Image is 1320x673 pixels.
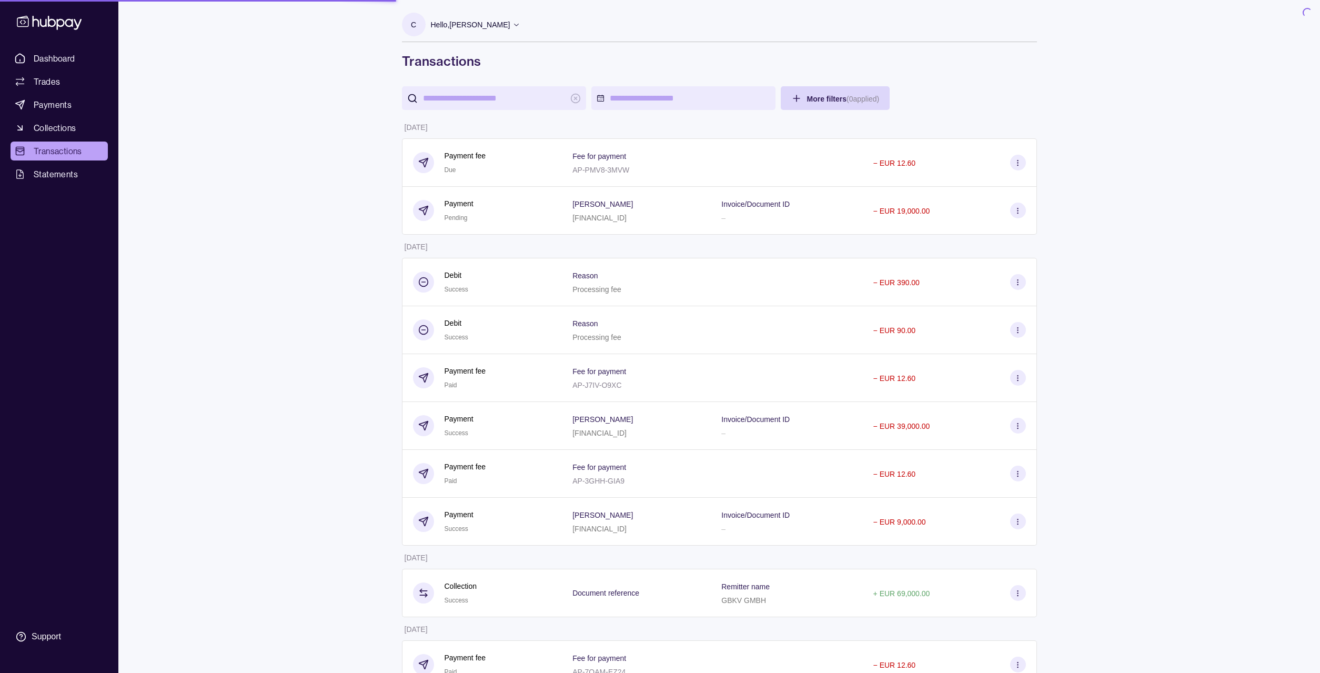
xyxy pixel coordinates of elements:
p: [DATE] [405,243,428,251]
p: Document reference [572,589,639,597]
p: Fee for payment [572,654,626,662]
p: + EUR 69,000.00 [873,589,930,598]
a: Payments [11,95,108,114]
a: Statements [11,165,108,184]
p: Reason [572,272,598,280]
p: − EUR 390.00 [873,278,920,287]
button: More filters(0applied) [781,86,890,110]
p: − EUR 19,000.00 [873,207,930,215]
span: Paid [445,477,457,485]
p: [PERSON_NAME] [572,200,633,208]
p: [DATE] [405,123,428,132]
p: Debit [445,269,468,281]
p: Collection [445,580,477,592]
span: Payments [34,98,72,111]
p: C [411,19,416,31]
p: Payment [445,509,473,520]
p: Payment fee [445,461,486,473]
p: − EUR 12.60 [873,374,916,383]
p: Payment [445,413,473,425]
p: − EUR 39,000.00 [873,422,930,430]
p: – [721,214,726,222]
span: Success [445,286,468,293]
p: Reason [572,319,598,328]
p: Debit [445,317,468,329]
p: − EUR 12.60 [873,159,916,167]
p: [DATE] [405,554,428,562]
p: [FINANCIAL_ID] [572,429,627,437]
span: Transactions [34,145,82,157]
p: [PERSON_NAME] [572,511,633,519]
a: Trades [11,72,108,91]
p: GBKV GMBH [721,596,766,605]
a: Transactions [11,142,108,160]
p: [FINANCIAL_ID] [572,525,627,533]
p: – [721,525,726,533]
p: Invoice/Document ID [721,415,790,424]
p: Fee for payment [572,463,626,471]
p: Payment fee [445,652,486,664]
p: Invoice/Document ID [721,511,790,519]
span: Pending [445,214,468,222]
span: Success [445,525,468,533]
p: Processing fee [572,285,621,294]
p: Payment [445,198,473,209]
p: Payment fee [445,150,486,162]
p: AP-J7IV-O9XC [572,381,621,389]
span: Statements [34,168,78,180]
p: Processing fee [572,333,621,341]
p: − EUR 12.60 [873,661,916,669]
p: Payment fee [445,365,486,377]
p: Fee for payment [572,152,626,160]
p: [PERSON_NAME] [572,415,633,424]
p: Hello, [PERSON_NAME] [431,19,510,31]
p: Fee for payment [572,367,626,376]
span: Trades [34,75,60,88]
p: − EUR 9,000.00 [873,518,926,526]
p: [DATE] [405,625,428,634]
span: Dashboard [34,52,75,65]
p: ( 0 applied) [847,95,879,103]
span: Success [445,597,468,604]
span: Success [445,334,468,341]
p: AP-PMV8-3MVW [572,166,629,174]
p: Remitter name [721,582,770,591]
span: Success [445,429,468,437]
div: Support [32,631,61,642]
h1: Transactions [402,53,1037,69]
a: Dashboard [11,49,108,68]
p: – [721,429,726,437]
p: Invoice/Document ID [721,200,790,208]
span: More filters [807,95,880,103]
p: − EUR 12.60 [873,470,916,478]
p: AP-3GHH-GIA9 [572,477,624,485]
p: [FINANCIAL_ID] [572,214,627,222]
a: Collections [11,118,108,137]
span: Due [445,166,456,174]
p: − EUR 90.00 [873,326,916,335]
span: Paid [445,381,457,389]
input: search [423,86,565,110]
a: Support [11,626,108,648]
span: Collections [34,122,76,134]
